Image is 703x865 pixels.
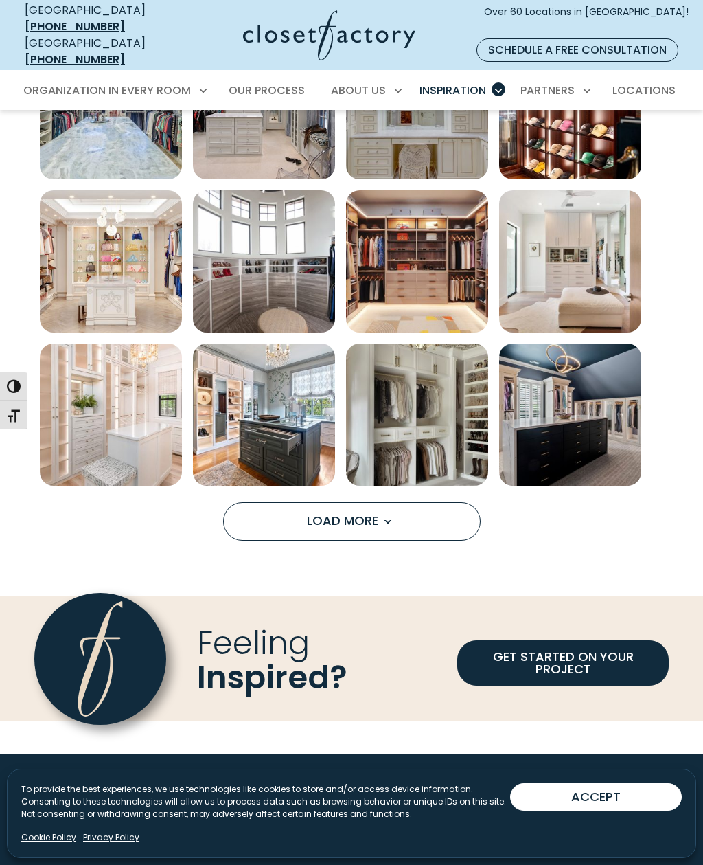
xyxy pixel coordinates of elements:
img: Closet Factory Logo [243,10,415,60]
a: Open inspiration gallery to preview enlarged image [346,190,488,333]
span: Locations [612,82,676,98]
span: About Us [331,82,386,98]
a: [PHONE_NUMBER] [25,52,125,67]
a: Open inspiration gallery to preview enlarged image [499,190,641,333]
a: Open inspiration gallery to preview enlarged image [499,344,641,486]
button: ACCEPT [510,783,682,811]
img: Walk-in closet with Slab drawer fronts, LED-lit upper cubbies, double-hang rods, divided shelving... [346,190,488,333]
span: Partners [520,82,575,98]
span: Our Process [229,82,305,98]
a: Schedule a Free Consultation [476,38,678,62]
a: Privacy Policy [83,831,139,844]
img: Wardrobe closet with all glass door fronts and black central island with flat front door faces an... [499,344,641,486]
span: Over 60 Locations in [GEOGRAPHIC_DATA]! [484,5,689,34]
p: To provide the best experiences, we use technologies like cookies to store and/or access device i... [21,783,510,820]
a: [PHONE_NUMBER] [25,19,125,34]
a: Open inspiration gallery to preview enlarged image [193,344,335,486]
a: Open inspiration gallery to preview enlarged image [346,344,488,486]
img: Contemporary wardrobe closet with slab front cabinet doors and drawers. The central built-in unit... [499,190,641,333]
a: Open inspiration gallery to preview enlarged image [40,190,182,333]
img: Dressing room featuring central island with velvet jewelry drawers, LED lighting, elite toe stops... [193,344,335,486]
img: White custom closet shelving, open shelving for shoes, and dual hanging sections for a curated wa... [346,344,488,486]
span: Organization in Every Room [23,82,191,98]
span: Inspired? [197,655,347,699]
a: GET STARTED ON YOUR PROJECT [457,640,669,686]
div: [GEOGRAPHIC_DATA] [25,35,174,68]
a: Cookie Policy [21,831,76,844]
a: Open inspiration gallery to preview enlarged image [193,190,335,333]
img: Circular walk-in closet with modern gray drawers lining the curved walls, topped with open shoe s... [193,190,335,333]
img: Custom walk-in solid wood system with open glass shelving, crown molding, and decorative appliques. [40,190,182,333]
button: Load more inspiration gallery images [223,502,481,541]
span: Inspiration [419,82,486,98]
span: Feeling [197,621,310,666]
span: Load More [307,512,396,529]
img: Luxury closet withLED-lit shelving, Raised Panel drawers, a mirrored vanity, and adjustable shoe ... [40,344,182,486]
a: Open inspiration gallery to preview enlarged image [40,344,182,486]
div: [GEOGRAPHIC_DATA] [25,2,174,35]
nav: Primary Menu [14,71,689,110]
